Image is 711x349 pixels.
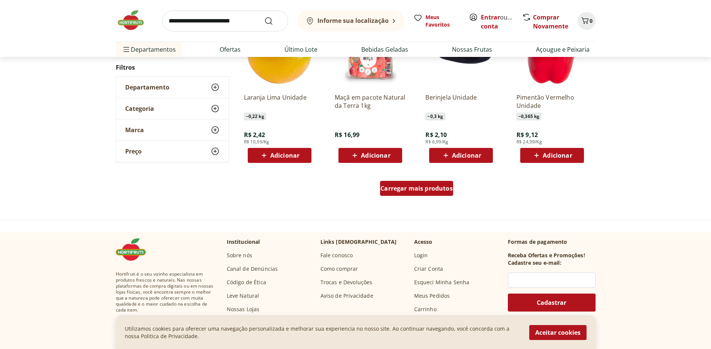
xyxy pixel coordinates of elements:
[414,265,443,273] a: Criar Conta
[413,13,460,28] a: Meus Favoritos
[125,105,154,112] span: Categoria
[338,148,402,163] button: Adicionar
[320,279,373,286] a: Trocas e Devoluções
[125,126,144,134] span: Marca
[244,131,265,139] span: R$ 2,42
[227,306,260,313] a: Nossas Lojas
[543,152,572,158] span: Adicionar
[125,84,169,91] span: Departamento
[270,152,299,158] span: Adicionar
[380,181,453,199] a: Carregar mais produtos
[162,10,288,31] input: search
[244,139,269,145] span: R$ 10,99/Kg
[317,16,389,25] b: Informe sua localização
[537,300,566,306] span: Cadastrar
[297,10,404,31] button: Informe sua localização
[508,259,561,267] h3: Cadastre seu e-mail:
[380,185,453,191] span: Carregar mais produtos
[220,45,241,54] a: Ofertas
[116,238,153,261] img: Hortifruti
[227,265,278,273] a: Canal de Denúncias
[429,148,493,163] button: Adicionar
[452,152,481,158] span: Adicionar
[116,9,153,31] img: Hortifruti
[508,238,596,246] p: Formas de pagamento
[414,306,437,313] a: Carrinho
[590,17,593,24] span: 0
[533,13,568,30] a: Comprar Novamente
[116,60,229,75] h2: Filtros
[116,77,229,98] button: Departamento
[520,148,584,163] button: Adicionar
[122,40,131,58] button: Menu
[244,93,315,110] a: Laranja Lima Unidade
[481,13,514,31] span: ou
[116,141,229,162] button: Preço
[425,93,497,110] a: Berinjela Unidade
[335,93,406,110] a: Maçã em pacote Natural da Terra 1kg
[320,238,397,246] p: Links [DEMOGRAPHIC_DATA]
[425,131,447,139] span: R$ 2,10
[116,119,229,140] button: Marca
[452,45,492,54] a: Nossas Frutas
[481,13,500,21] a: Entrar
[116,271,215,313] span: Hortifruti é o seu vizinho especialista em produtos frescos e naturais. Nas nossas plataformas de...
[425,113,445,120] span: ~ 0,3 kg
[516,139,542,145] span: R$ 24,99/Kg
[361,45,408,54] a: Bebidas Geladas
[227,292,259,300] a: Leve Natural
[508,252,585,259] h3: Receba Ofertas e Promoções!
[425,139,448,145] span: R$ 6,99/Kg
[116,98,229,119] button: Categoria
[125,325,520,340] p: Utilizamos cookies para oferecer uma navegação personalizada e melhorar sua experiencia no nosso ...
[248,148,311,163] button: Adicionar
[244,113,266,120] span: ~ 0,22 kg
[122,40,176,58] span: Departamentos
[320,265,358,273] a: Como comprar
[125,148,142,155] span: Preço
[414,279,470,286] a: Esqueci Minha Senha
[425,13,460,28] span: Meus Favoritos
[508,294,596,312] button: Cadastrar
[516,93,588,110] a: Pimentão Vermelho Unidade
[320,252,353,259] a: Fale conosco
[284,45,317,54] a: Último Lote
[335,131,359,139] span: R$ 16,99
[578,12,596,30] button: Carrinho
[320,292,373,300] a: Aviso de Privacidade
[536,45,590,54] a: Açougue e Peixaria
[414,292,450,300] a: Meus Pedidos
[516,131,538,139] span: R$ 9,12
[414,252,428,259] a: Login
[227,252,252,259] a: Sobre nós
[264,16,282,25] button: Submit Search
[227,238,260,246] p: Institucional
[516,113,541,120] span: ~ 0,365 kg
[414,238,433,246] p: Acesso
[227,279,266,286] a: Código de Ética
[481,13,522,30] a: Criar conta
[529,325,587,340] button: Aceitar cookies
[361,152,390,158] span: Adicionar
